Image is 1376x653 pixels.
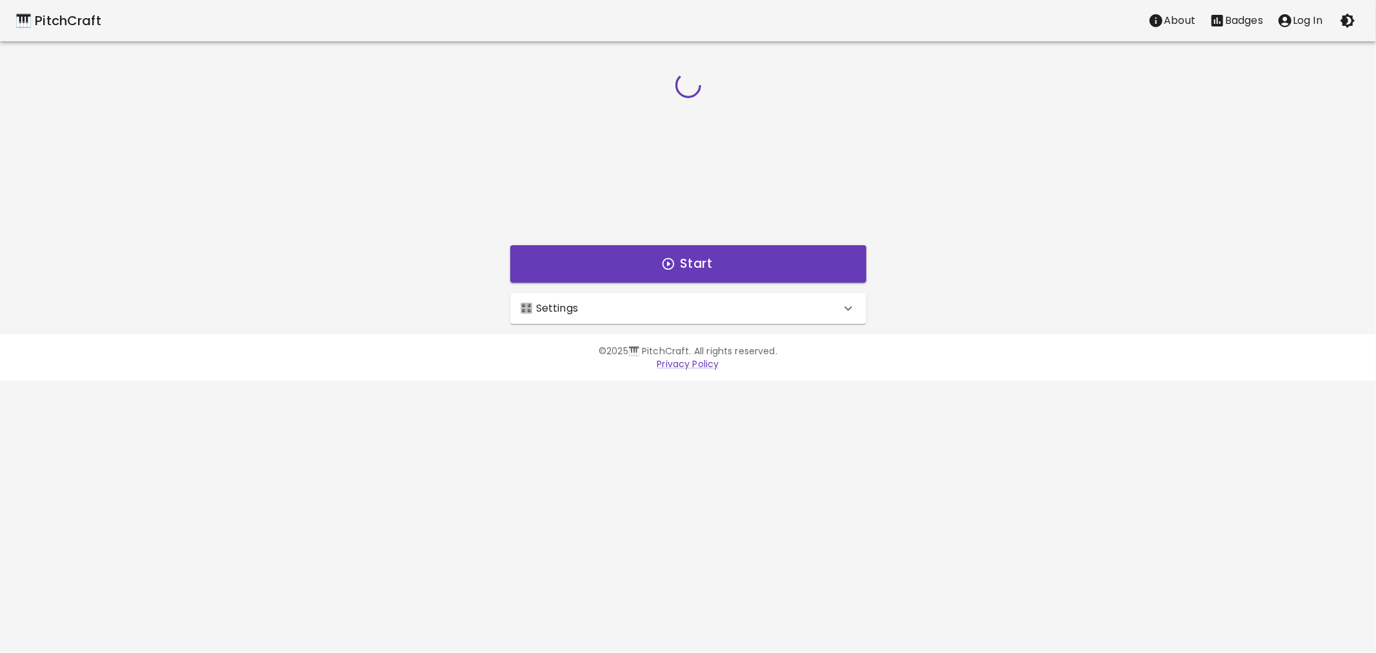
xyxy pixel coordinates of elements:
button: account of current user [1270,8,1330,34]
a: 🎹 PitchCraft [15,10,101,31]
a: Privacy Policy [657,357,719,370]
button: Stats [1202,8,1270,34]
button: About [1141,8,1202,34]
p: Badges [1225,13,1263,28]
button: Start [510,245,866,283]
div: 🎛️ Settings [510,293,866,324]
p: About [1164,13,1195,28]
p: 🎛️ Settings [521,301,579,316]
p: © 2025 🎹 PitchCraft. All rights reserved. [317,345,1060,357]
p: Log In [1293,13,1322,28]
